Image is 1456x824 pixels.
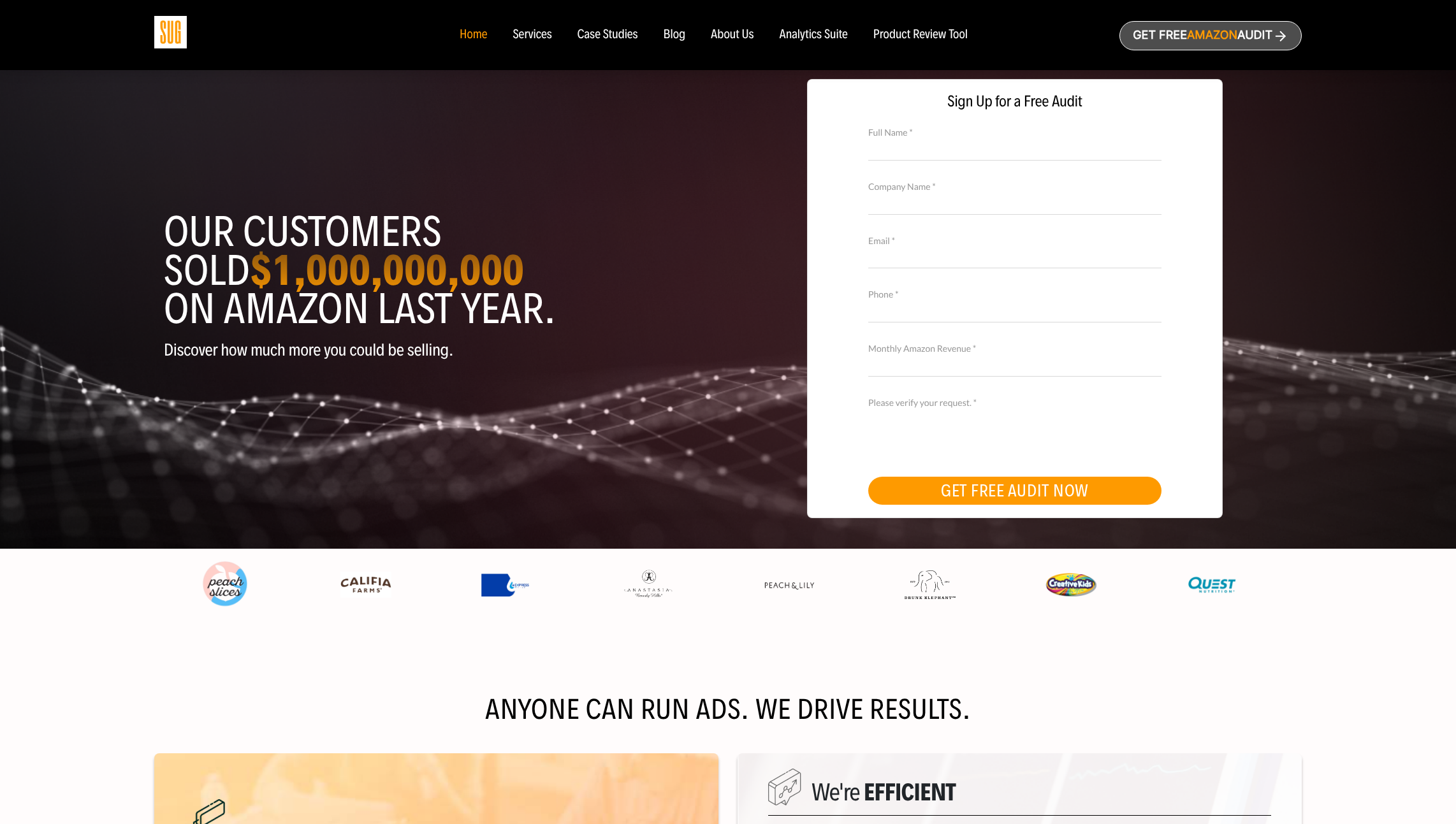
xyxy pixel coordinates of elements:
[868,342,1161,356] label: Monthly Amazon Revenue *
[868,192,1161,214] input: Company Name *
[622,569,673,600] img: Anastasia Beverly Hills
[868,300,1161,322] input: Contact Number *
[460,28,487,42] a: Home
[873,28,968,42] a: Product Review Tool
[481,574,532,596] img: Express Water
[200,559,251,610] img: Peach Slices
[868,408,1062,458] iframe: reCAPTCHA
[868,477,1161,505] button: GET FREE AUDIT NOW
[164,341,718,359] p: Discover how much more you could be selling.
[868,234,1161,248] label: Email *
[250,244,524,296] strong: $1,000,000,000
[868,287,1161,301] label: Phone *
[578,28,638,42] a: Case Studies
[820,92,1210,111] span: Sign Up for a Free Audit
[868,180,1161,194] label: Company Name *
[764,581,815,590] img: Peach & Lily
[154,16,187,48] img: Sug
[711,28,754,42] a: About Us
[513,28,551,42] a: Services
[868,138,1161,160] input: Full Name *
[768,769,801,806] img: We are Smart
[1119,21,1302,50] a: Get freeAmazonAudit
[868,246,1161,268] input: Email *
[1186,572,1237,598] img: Quest Nutriton
[864,777,956,807] span: Efficient
[1045,573,1096,596] img: Creative Kids
[868,354,1161,377] input: Monthly Amazon Revenue *
[780,28,848,42] a: Analytics Suite
[768,779,1271,816] h5: We're
[905,570,956,600] img: Drunk Elephant
[664,28,686,42] a: Blog
[164,213,718,328] h1: Our customers sold on Amazon last year.
[868,126,1161,140] label: Full Name *
[1187,29,1237,42] span: Amazon
[868,396,1161,410] label: Please verify your request. *
[154,697,1302,723] h2: Anyone can run ads. We drive results.
[340,572,391,598] img: Califia Farms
